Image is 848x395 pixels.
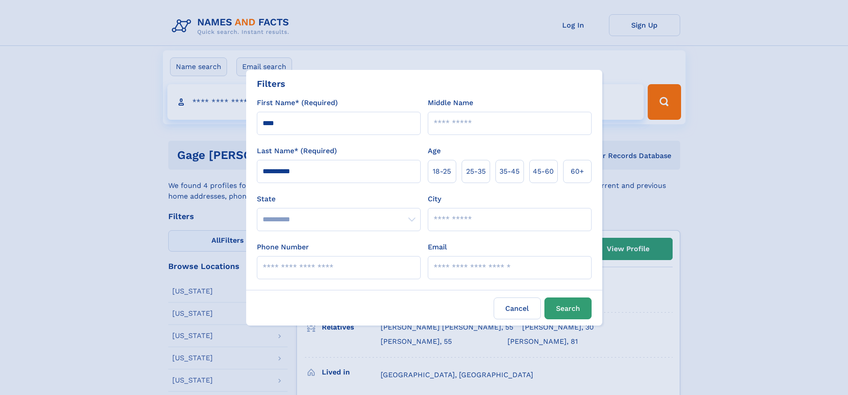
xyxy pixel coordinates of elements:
[257,194,421,204] label: State
[428,98,473,108] label: Middle Name
[544,297,592,319] button: Search
[499,166,519,177] span: 35‑45
[533,166,554,177] span: 45‑60
[466,166,486,177] span: 25‑35
[433,166,451,177] span: 18‑25
[257,98,338,108] label: First Name* (Required)
[428,194,441,204] label: City
[428,242,447,252] label: Email
[257,77,285,90] div: Filters
[494,297,541,319] label: Cancel
[571,166,584,177] span: 60+
[428,146,441,156] label: Age
[257,146,337,156] label: Last Name* (Required)
[257,242,309,252] label: Phone Number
